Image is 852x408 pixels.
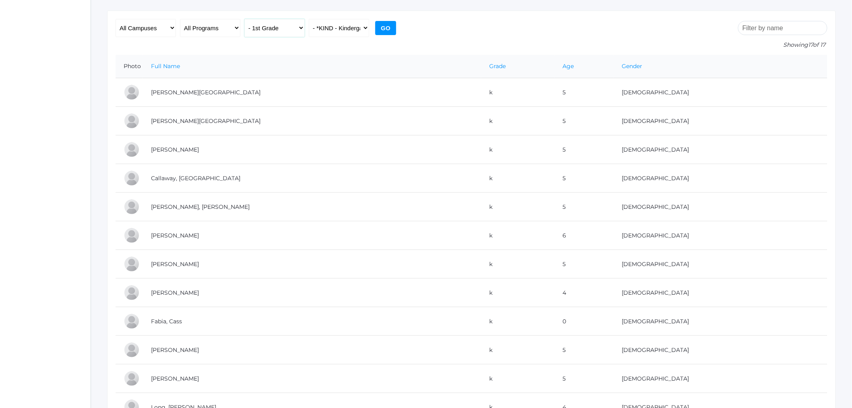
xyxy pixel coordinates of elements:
[555,250,614,279] td: 5
[614,250,827,279] td: [DEMOGRAPHIC_DATA]
[555,307,614,336] td: 0
[614,279,827,307] td: [DEMOGRAPHIC_DATA]
[555,364,614,393] td: 5
[143,107,481,135] td: [PERSON_NAME][GEOGRAPHIC_DATA]
[143,364,481,393] td: [PERSON_NAME]
[124,113,140,129] div: Jordan Bell
[555,193,614,221] td: 5
[481,78,554,107] td: k
[481,135,554,164] td: k
[555,221,614,250] td: 6
[481,250,554,279] td: k
[614,364,827,393] td: [DEMOGRAPHIC_DATA]
[555,107,614,135] td: 5
[614,193,827,221] td: [DEMOGRAPHIC_DATA]
[124,170,140,186] div: Kiel Callaway
[124,342,140,358] div: Isaac Gregorchuk
[151,62,180,70] a: Full Name
[622,62,642,70] a: Gender
[124,285,140,301] div: Nathan Dishchekenian
[375,21,396,35] input: Go
[124,371,140,387] div: Gabriella Gianna Guerra
[143,78,481,107] td: [PERSON_NAME][GEOGRAPHIC_DATA]
[481,364,554,393] td: k
[143,336,481,364] td: [PERSON_NAME]
[116,55,143,78] th: Photo
[489,62,506,70] a: Grade
[124,227,140,244] div: Teddy Dahlstrom
[481,336,554,364] td: k
[143,164,481,193] td: Callaway, [GEOGRAPHIC_DATA]
[124,256,140,272] div: Olivia Dainko
[614,336,827,364] td: [DEMOGRAPHIC_DATA]
[143,279,481,307] td: [PERSON_NAME]
[143,250,481,279] td: [PERSON_NAME]
[555,279,614,307] td: 4
[481,307,554,336] td: k
[738,41,827,49] p: Showing of 17
[481,279,554,307] td: k
[555,135,614,164] td: 5
[563,62,574,70] a: Age
[614,164,827,193] td: [DEMOGRAPHIC_DATA]
[481,164,554,193] td: k
[555,78,614,107] td: 5
[555,164,614,193] td: 5
[481,193,554,221] td: k
[614,221,827,250] td: [DEMOGRAPHIC_DATA]
[124,199,140,215] div: Luna Cardenas
[614,78,827,107] td: [DEMOGRAPHIC_DATA]
[143,221,481,250] td: [PERSON_NAME]
[481,107,554,135] td: k
[124,84,140,100] div: Charlotte Bair
[614,307,827,336] td: [DEMOGRAPHIC_DATA]
[143,307,481,336] td: Fabia, Cass
[614,135,827,164] td: [DEMOGRAPHIC_DATA]
[555,336,614,364] td: 5
[738,21,827,35] input: Filter by name
[614,107,827,135] td: [DEMOGRAPHIC_DATA]
[143,135,481,164] td: [PERSON_NAME]
[143,193,481,221] td: [PERSON_NAME], [PERSON_NAME]
[481,221,554,250] td: k
[124,142,140,158] div: Lee Blasman
[124,313,140,329] div: Cass Fabia
[809,41,813,48] span: 17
